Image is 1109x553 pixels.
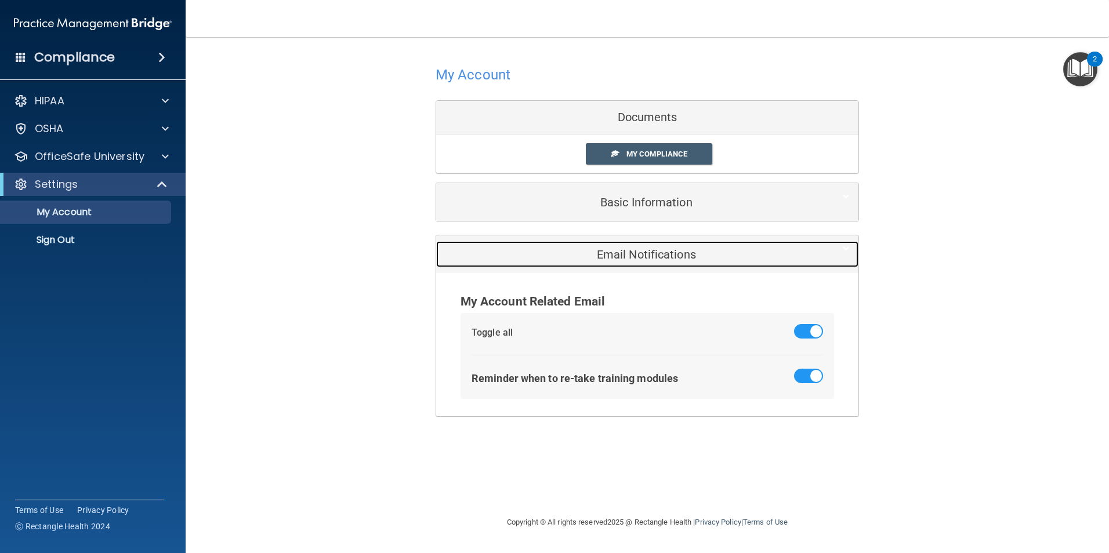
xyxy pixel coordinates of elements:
a: Email Notifications [445,241,850,267]
h5: Email Notifications [445,248,814,261]
div: Toggle all [472,324,513,341]
p: HIPAA [35,94,64,108]
a: Privacy Policy [77,504,129,516]
a: Terms of Use [15,504,63,516]
a: OfficeSafe University [14,150,169,163]
div: Reminder when to re-take training modules [472,369,678,388]
div: Documents [436,101,858,134]
span: My Compliance [626,150,687,158]
div: My Account Related Email [461,290,835,313]
a: OSHA [14,122,169,136]
div: Copyright © All rights reserved 2025 @ Rectangle Health | | [436,504,859,541]
p: My Account [8,206,166,218]
h4: My Account [436,67,510,82]
a: Basic Information [445,189,850,215]
p: OfficeSafe University [35,150,144,163]
p: Sign Out [8,234,166,246]
iframe: Drift Widget Chat Controller [908,471,1095,517]
p: Settings [35,177,78,191]
a: Settings [14,177,168,191]
img: PMB logo [14,12,172,35]
button: Open Resource Center, 2 new notifications [1063,52,1097,86]
a: HIPAA [14,94,169,108]
h4: Compliance [34,49,115,66]
a: Privacy Policy [695,518,741,526]
a: Terms of Use [743,518,788,526]
h5: Basic Information [445,196,814,209]
span: Ⓒ Rectangle Health 2024 [15,521,110,532]
div: 2 [1093,59,1097,74]
p: OSHA [35,122,64,136]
